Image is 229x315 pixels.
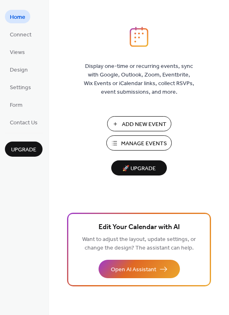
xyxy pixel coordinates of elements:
[107,116,171,131] button: Add New Event
[5,27,36,41] a: Connect
[121,139,167,148] span: Manage Events
[5,98,27,111] a: Form
[10,66,28,74] span: Design
[10,83,31,92] span: Settings
[116,163,162,174] span: 🚀 Upgrade
[84,62,194,97] span: Display one-time or recurring events, sync with Google, Outlook, Zoom, Eventbrite, Wix Events or ...
[5,115,43,129] a: Contact Us
[106,135,172,151] button: Manage Events
[5,80,36,94] a: Settings
[5,45,30,59] a: Views
[82,234,196,254] span: Want to adjust the layout, update settings, or change the design? The assistant can help.
[5,10,30,23] a: Home
[5,63,33,76] a: Design
[11,146,36,154] span: Upgrade
[99,222,180,233] span: Edit Your Calendar with AI
[10,48,25,57] span: Views
[10,101,22,110] span: Form
[10,13,25,22] span: Home
[5,142,43,157] button: Upgrade
[111,265,156,274] span: Open AI Assistant
[111,160,167,175] button: 🚀 Upgrade
[10,31,31,39] span: Connect
[99,260,180,278] button: Open AI Assistant
[10,119,38,127] span: Contact Us
[130,27,148,47] img: logo_icon.svg
[122,120,166,129] span: Add New Event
